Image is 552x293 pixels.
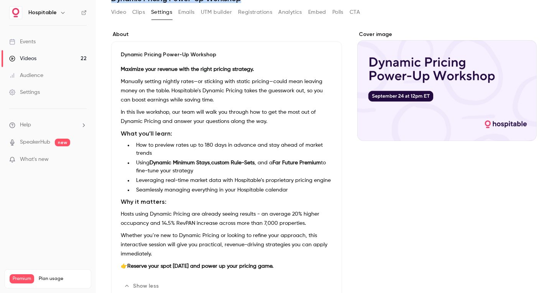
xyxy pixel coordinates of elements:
button: UTM builder [201,6,232,18]
div: Settings [9,88,40,96]
button: Video [111,6,126,18]
button: CTA [350,6,360,18]
button: Settings [151,6,172,18]
strong: Far Future Premium [273,160,321,165]
span: new [55,139,70,146]
strong: Dynamic Minimum Stays [149,160,210,165]
span: Plan usage [39,276,86,282]
p: 👉 [121,262,332,271]
span: What's new [20,156,49,164]
li: Seamlessly managing everything in your Hospitable calendar [133,186,332,194]
div: Audience [9,72,43,79]
button: Polls [332,6,343,18]
button: Registrations [238,6,272,18]
span: Help [20,121,31,129]
strong: custom Rule-Sets [211,160,255,165]
button: Emails [178,6,194,18]
strong: What you’ll learn: [121,130,172,137]
div: Videos [9,55,36,62]
p: Manually setting nightly rates—or sticking with static pricing—could mean leaving money on the ta... [121,77,332,105]
strong: Maximize your revenue with the right pricing strategy. [121,67,254,72]
li: Using , , and a to fine-tune your strategy [133,159,332,175]
label: About [111,31,342,38]
li: help-dropdown-opener [9,121,87,129]
iframe: Noticeable Trigger [77,156,87,163]
a: SpeakerHub [20,138,50,146]
h6: Hospitable [28,9,57,16]
p: Dynamic Pricing Power-Up Workshop [121,51,332,59]
button: Show less [121,280,163,292]
li: Leveraging real-time market data with Hospitable’s proprietary pricing engine [133,177,332,185]
button: Embed [308,6,326,18]
span: Premium [10,274,34,283]
img: Hospitable [10,7,22,19]
label: Cover image [357,31,537,38]
p: Hosts using Dynamic Pricing are already seeing results - an average 20% higher occupancy and 14.5... [121,210,332,228]
p: In this live workshop, our team will walk you through how to get the most out of Dynamic Pricing ... [121,108,332,126]
section: Cover image [357,31,537,141]
button: Clips [132,6,145,18]
li: How to preview rates up to 180 days in advance and stay ahead of market trends [133,141,332,157]
strong: Reserve your spot [DATE] and power up your pricing game. [127,264,273,269]
strong: Why it matters: [121,198,166,205]
button: Analytics [278,6,302,18]
p: Whether you’re new to Dynamic Pricing or looking to refine your approach, this interactive sessio... [121,231,332,259]
div: Events [9,38,36,46]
